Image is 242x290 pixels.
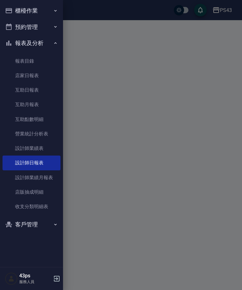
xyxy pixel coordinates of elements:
[3,156,60,170] a: 設計師日報表
[3,83,60,97] a: 互助日報表
[3,112,60,127] a: 互助點數明細
[3,199,60,214] a: 收支分類明細表
[3,19,60,35] button: 預約管理
[5,272,18,285] img: Person
[19,273,51,279] h5: 43ps
[3,185,60,199] a: 店販抽成明細
[3,97,60,112] a: 互助月報表
[3,127,60,141] a: 營業統計分析表
[3,141,60,156] a: 設計師業績表
[3,216,60,233] button: 客戶管理
[3,54,60,68] a: 報表目錄
[3,35,60,51] button: 報表及分析
[3,68,60,83] a: 店家日報表
[19,279,51,285] p: 服務人員
[3,170,60,185] a: 設計師業績月報表
[3,3,60,19] button: 櫃檯作業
